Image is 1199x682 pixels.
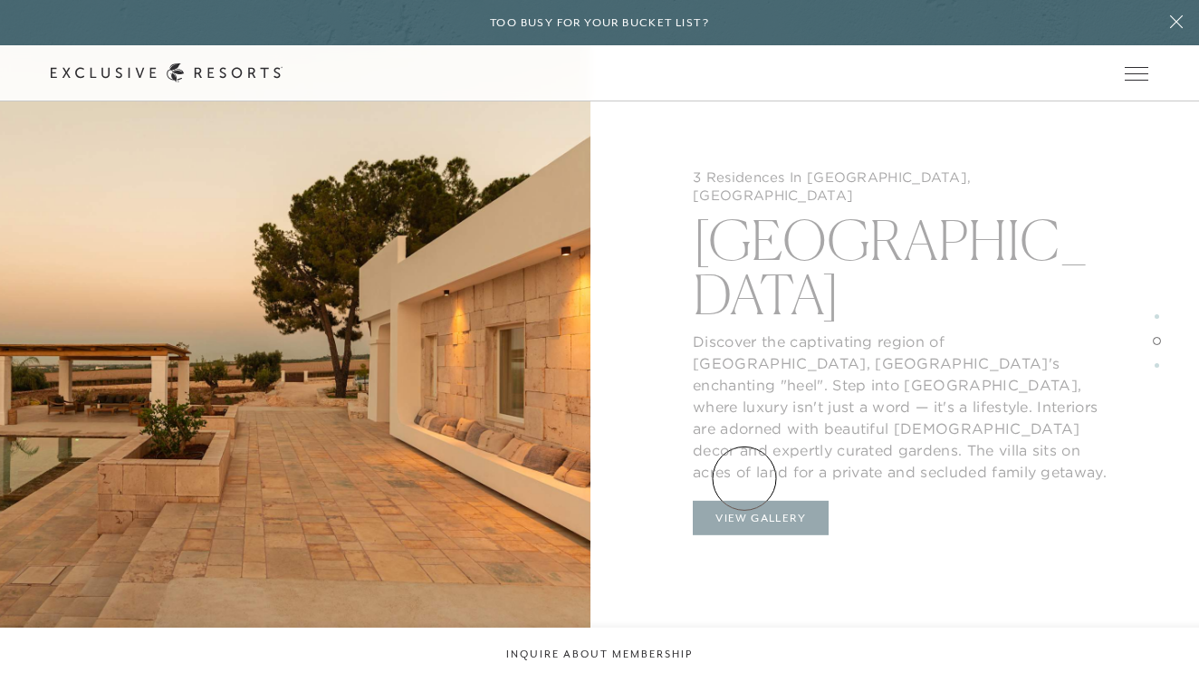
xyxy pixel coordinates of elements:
h5: 3 Residences In [GEOGRAPHIC_DATA], [GEOGRAPHIC_DATA] [693,168,1114,204]
button: Open navigation [1125,67,1148,80]
button: View Gallery [693,501,829,535]
p: Discover the captivating region of [GEOGRAPHIC_DATA], [GEOGRAPHIC_DATA]'s enchanting "heel". Step... [693,322,1114,483]
h6: Too busy for your bucket list? [490,14,709,32]
h2: [GEOGRAPHIC_DATA] [693,204,1114,322]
